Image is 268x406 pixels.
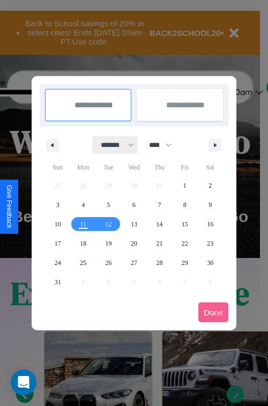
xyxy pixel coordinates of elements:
span: 9 [209,195,212,215]
span: 17 [55,234,61,253]
span: Mon [70,159,95,176]
button: 5 [96,195,121,215]
button: 28 [147,253,172,272]
span: 21 [156,234,162,253]
span: 5 [107,195,110,215]
span: 2 [209,176,212,195]
span: 6 [132,195,136,215]
span: 13 [131,215,137,234]
button: 16 [198,215,223,234]
button: 19 [96,234,121,253]
div: Give Feedback [5,185,13,228]
button: Done [198,302,228,322]
button: 12 [96,215,121,234]
button: 10 [45,215,70,234]
span: 25 [80,253,86,272]
span: 16 [207,215,213,234]
button: 17 [45,234,70,253]
button: 23 [198,234,223,253]
span: 31 [55,272,61,292]
span: 10 [55,215,61,234]
div: Open Intercom Messenger [11,370,36,395]
span: 28 [156,253,162,272]
span: 4 [81,195,85,215]
span: 7 [158,195,161,215]
button: 29 [172,253,197,272]
span: 15 [182,215,188,234]
button: 18 [70,234,95,253]
button: 24 [45,253,70,272]
button: 8 [172,195,197,215]
button: 31 [45,272,70,292]
span: Fri [172,159,197,176]
button: 9 [198,195,223,215]
button: 11 [70,215,95,234]
span: 27 [131,253,137,272]
span: 22 [182,234,188,253]
span: 26 [106,253,112,272]
button: 25 [70,253,95,272]
button: 30 [198,253,223,272]
button: 1 [172,176,197,195]
button: 21 [147,234,172,253]
button: 4 [70,195,95,215]
span: 29 [182,253,188,272]
span: 8 [183,195,187,215]
span: Wed [121,159,146,176]
span: 20 [131,234,137,253]
span: 14 [156,215,162,234]
span: 23 [207,234,213,253]
button: 3 [45,195,70,215]
button: 13 [121,215,146,234]
span: 24 [55,253,61,272]
button: 22 [172,234,197,253]
span: Thu [147,159,172,176]
span: 11 [80,215,86,234]
button: 6 [121,195,146,215]
span: 12 [106,215,112,234]
button: 20 [121,234,146,253]
span: Tue [96,159,121,176]
span: 18 [80,234,86,253]
span: 30 [207,253,213,272]
span: 1 [183,176,187,195]
button: 2 [198,176,223,195]
button: 15 [172,215,197,234]
button: 14 [147,215,172,234]
span: Sat [198,159,223,176]
button: 7 [147,195,172,215]
button: 26 [96,253,121,272]
span: Sun [45,159,70,176]
span: 3 [56,195,59,215]
span: 19 [106,234,112,253]
button: 27 [121,253,146,272]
